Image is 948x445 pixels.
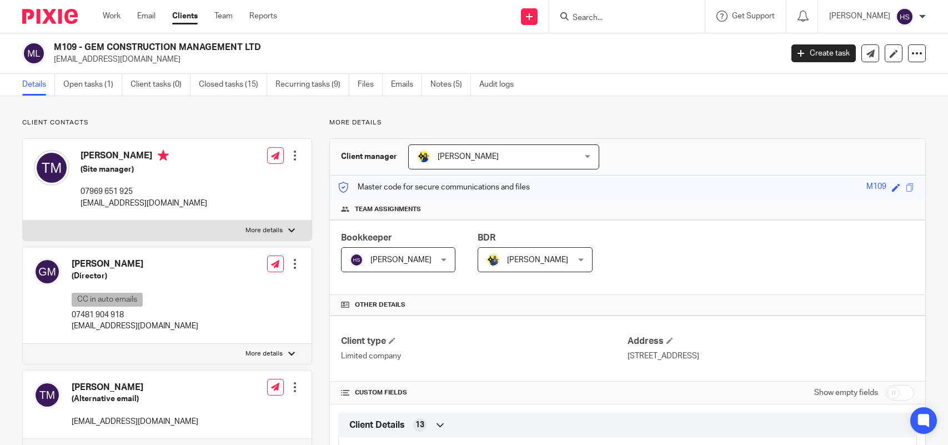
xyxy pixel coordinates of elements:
[158,150,169,161] i: Primary
[131,74,190,96] a: Client tasks (0)
[72,293,143,307] p: CC in auto emails
[355,205,421,214] span: Team assignments
[22,74,55,96] a: Details
[63,74,122,96] a: Open tasks (1)
[72,271,198,282] h5: (Director)
[137,11,156,22] a: Email
[34,258,61,285] img: svg%3E
[628,351,914,362] p: [STREET_ADDRESS]
[479,74,522,96] a: Audit logs
[72,382,198,393] h4: [PERSON_NAME]
[172,11,198,22] a: Clients
[430,74,471,96] a: Notes (5)
[72,309,198,321] p: 07481 904 918
[81,186,207,197] p: 07969 651 925
[81,198,207,209] p: [EMAIL_ADDRESS][DOMAIN_NAME]
[341,151,397,162] h3: Client manager
[329,118,926,127] p: More details
[438,153,499,161] span: [PERSON_NAME]
[199,74,267,96] a: Closed tasks (15)
[275,74,349,96] a: Recurring tasks (9)
[103,11,121,22] a: Work
[486,253,500,267] img: Dennis-Starbridge.jpg
[507,256,568,264] span: [PERSON_NAME]
[34,382,61,408] img: svg%3E
[72,393,198,404] h5: (Alternative email)
[72,416,198,427] p: [EMAIL_ADDRESS][DOMAIN_NAME]
[358,74,383,96] a: Files
[571,13,671,23] input: Search
[896,8,914,26] img: svg%3E
[22,118,312,127] p: Client contacts
[245,349,283,358] p: More details
[72,258,198,270] h4: [PERSON_NAME]
[22,42,46,65] img: svg%3E
[81,150,207,164] h4: [PERSON_NAME]
[415,419,424,431] span: 13
[22,9,78,24] img: Pixie
[355,301,405,309] span: Other details
[391,74,422,96] a: Emails
[341,233,392,242] span: Bookkeeper
[341,351,628,362] p: Limited company
[349,419,405,431] span: Client Details
[341,336,628,347] h4: Client type
[338,182,530,193] p: Master code for secure communications and files
[791,44,856,62] a: Create task
[249,11,277,22] a: Reports
[732,12,775,20] span: Get Support
[417,150,430,163] img: Bobo-Starbridge%201.jpg
[866,181,886,194] div: M109
[214,11,233,22] a: Team
[370,256,432,264] span: [PERSON_NAME]
[628,336,914,347] h4: Address
[829,11,890,22] p: [PERSON_NAME]
[54,42,630,53] h2: M109 - GEM CONSTRUCTION MANAGEMENT LTD
[34,150,69,186] img: svg%3E
[478,233,495,242] span: BDR
[341,388,628,397] h4: CUSTOM FIELDS
[814,387,878,398] label: Show empty fields
[245,226,283,235] p: More details
[54,54,775,65] p: [EMAIL_ADDRESS][DOMAIN_NAME]
[72,321,198,332] p: [EMAIL_ADDRESS][DOMAIN_NAME]
[81,164,207,175] h5: (Site manager)
[350,253,363,267] img: svg%3E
